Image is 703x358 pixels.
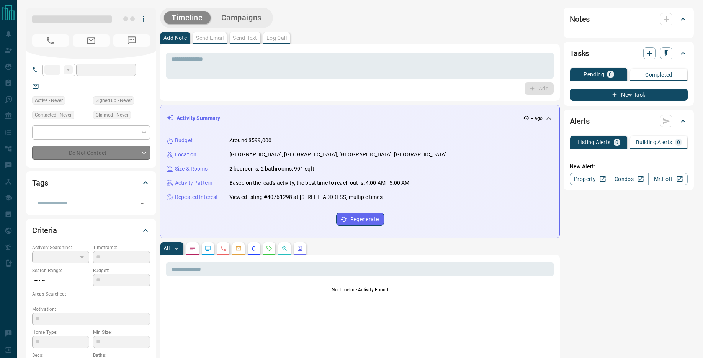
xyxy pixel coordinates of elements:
[93,267,150,274] p: Budget:
[73,34,110,47] span: No Email
[35,111,72,119] span: Contacted - Never
[32,174,150,192] div: Tags
[32,177,48,189] h2: Tags
[297,245,303,251] svg: Agent Actions
[32,244,89,251] p: Actively Searching:
[609,72,612,77] p: 0
[177,114,220,122] p: Activity Summary
[166,286,554,293] p: No Timeline Activity Found
[164,11,211,24] button: Timeline
[636,140,672,145] p: Building Alerts
[645,72,672,77] p: Completed
[609,173,648,185] a: Condos
[32,274,89,287] p: -- - --
[584,72,604,77] p: Pending
[570,44,688,62] div: Tasks
[570,10,688,28] div: Notes
[229,165,314,173] p: 2 bedrooms, 2 bathrooms, 901 sqft
[570,115,590,127] h2: Alerts
[32,267,89,274] p: Search Range:
[570,89,688,101] button: New Task
[336,213,384,226] button: Regenerate
[113,34,150,47] span: No Number
[32,34,69,47] span: No Number
[570,173,609,185] a: Property
[570,112,688,130] div: Alerts
[93,329,150,336] p: Min Size:
[167,111,553,125] div: Activity Summary-- ago
[570,163,688,171] p: New Alert:
[281,245,288,251] svg: Opportunities
[137,198,147,209] button: Open
[175,179,213,187] p: Activity Pattern
[175,151,196,159] p: Location
[190,245,196,251] svg: Notes
[96,97,132,104] span: Signed up - Never
[577,140,611,145] p: Listing Alerts
[93,244,150,251] p: Timeframe:
[615,140,618,145] p: 0
[35,97,63,104] span: Active - Never
[32,146,150,160] div: Do Not Contact
[32,224,57,236] h2: Criteria
[229,151,447,159] p: [GEOGRAPHIC_DATA], [GEOGRAPHIC_DATA], [GEOGRAPHIC_DATA], [GEOGRAPHIC_DATA]
[220,245,226,251] svg: Calls
[163,35,187,41] p: Add Note
[229,136,271,145] p: Around $599,000
[32,329,89,336] p: Home Type:
[229,193,383,201] p: Viewed listing #40761298 at [STREET_ADDRESS] multiple times
[32,306,150,313] p: Motivation:
[175,193,218,201] p: Repeated Interest
[266,245,272,251] svg: Requests
[229,179,409,187] p: Based on the lead's activity, the best time to reach out is: 4:00 AM - 5:00 AM
[163,246,170,251] p: All
[570,47,589,59] h2: Tasks
[175,165,208,173] p: Size & Rooms
[175,136,193,145] p: Budget
[531,115,543,122] p: -- ago
[648,173,688,185] a: Mr.Loft
[214,11,269,24] button: Campaigns
[205,245,211,251] svg: Lead Browsing Activity
[32,221,150,240] div: Criteria
[44,83,47,89] a: --
[96,111,128,119] span: Claimed - Never
[570,13,590,25] h2: Notes
[235,245,242,251] svg: Emails
[251,245,257,251] svg: Listing Alerts
[32,291,150,297] p: Areas Searched:
[677,140,680,145] p: 0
